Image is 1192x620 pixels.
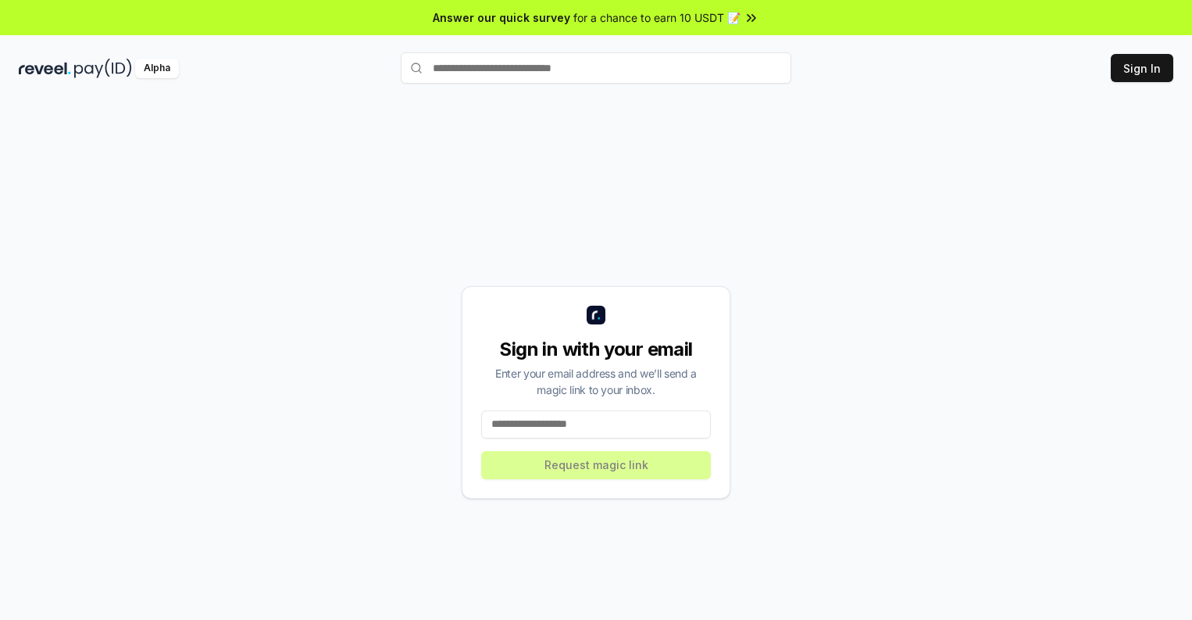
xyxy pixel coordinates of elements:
[433,9,570,26] span: Answer our quick survey
[481,337,711,362] div: Sign in with your email
[74,59,132,78] img: pay_id
[573,9,741,26] span: for a chance to earn 10 USDT 📝
[481,365,711,398] div: Enter your email address and we’ll send a magic link to your inbox.
[587,306,605,324] img: logo_small
[19,59,71,78] img: reveel_dark
[1111,54,1173,82] button: Sign In
[135,59,179,78] div: Alpha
